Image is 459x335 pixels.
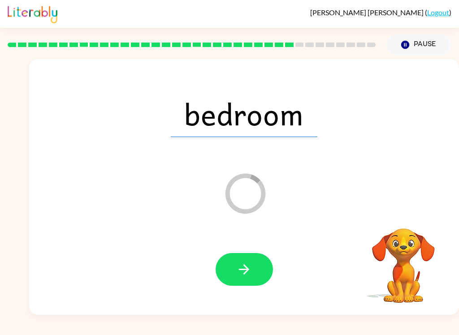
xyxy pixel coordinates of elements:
[310,8,451,17] div: ( )
[171,90,317,137] span: bedroom
[427,8,449,17] a: Logout
[386,34,451,55] button: Pause
[8,4,57,23] img: Literably
[310,8,425,17] span: [PERSON_NAME] [PERSON_NAME]
[359,215,448,304] video: Your browser must support playing .mp4 files to use Literably. Please try using another browser.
